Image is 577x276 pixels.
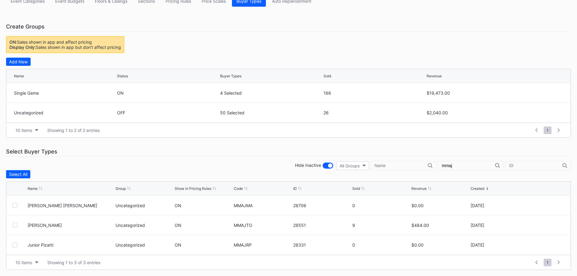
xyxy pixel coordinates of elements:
[293,242,351,247] div: 28331
[220,110,322,115] div: 50 Selected
[175,186,211,191] div: Show in Pricing Rules
[324,110,425,115] div: 26
[175,203,181,208] div: ON
[471,223,528,228] div: [DATE]
[427,110,528,115] div: $2,040.00
[374,163,428,168] input: Name
[293,223,351,228] div: 28551
[411,242,469,247] div: $0.00
[295,163,321,169] div: Hide Inactive
[6,58,31,66] button: Add New
[220,74,241,78] div: Buyer Types
[220,90,322,96] div: 4 Selected
[6,147,571,157] div: Select Buyer Types
[12,126,41,134] button: 10 items
[28,203,114,208] div: [PERSON_NAME] [PERSON_NAME]
[175,242,181,247] div: ON
[352,186,360,191] div: Sold
[9,39,17,45] span: ON:
[509,163,562,168] input: ID
[427,90,528,96] div: $19,473.00
[47,260,100,265] div: Showing 1 to 3 of 3 entries
[116,186,126,191] div: Group
[116,223,173,228] div: Uncategorized
[175,223,181,228] div: ON
[28,242,114,247] div: Junior Pizatti
[9,45,36,50] span: Display Only:
[234,242,291,247] div: MMAJRP
[9,39,121,45] div: Sales shown in app and affect pricing
[471,203,528,208] div: [DATE]
[234,203,291,208] div: MMAJMA
[471,242,528,247] div: [DATE]
[352,223,410,228] div: 9
[544,126,552,134] span: 1
[352,203,410,208] div: 0
[324,74,331,78] div: Sold
[117,74,128,78] div: Status
[293,186,297,191] div: ID
[6,170,30,178] button: Select All
[442,163,495,168] input: Code
[9,59,28,64] div: Add New
[411,203,469,208] div: $0.00
[411,186,427,191] div: Revenue
[116,242,173,247] div: Uncategorized
[117,90,219,96] div: ON
[14,90,116,96] div: Single Game
[9,45,121,50] div: Sales shown in app but don't affect pricing
[324,90,425,96] div: 166
[47,128,100,133] div: Showing 1 to 2 of 2 entries
[14,110,116,115] div: Uncategorized
[28,223,114,228] div: [PERSON_NAME]
[15,128,32,133] div: 10 items
[28,186,38,191] div: Name
[293,203,351,208] div: 28706
[340,163,360,168] div: All Groups
[14,74,24,78] div: Name
[15,260,32,265] div: 10 items
[336,161,369,170] button: All Groups
[117,110,219,115] div: OFF
[352,242,410,247] div: 0
[427,74,442,78] div: Revenue
[9,172,27,177] div: Select All
[234,223,291,228] div: MMAJTO
[12,258,41,267] button: 10 items
[411,223,469,228] div: $484.00
[471,186,484,191] div: Created
[234,186,243,191] div: Code
[6,22,571,32] div: Create Groups
[544,259,552,266] span: 1
[116,203,173,208] div: Uncategorized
